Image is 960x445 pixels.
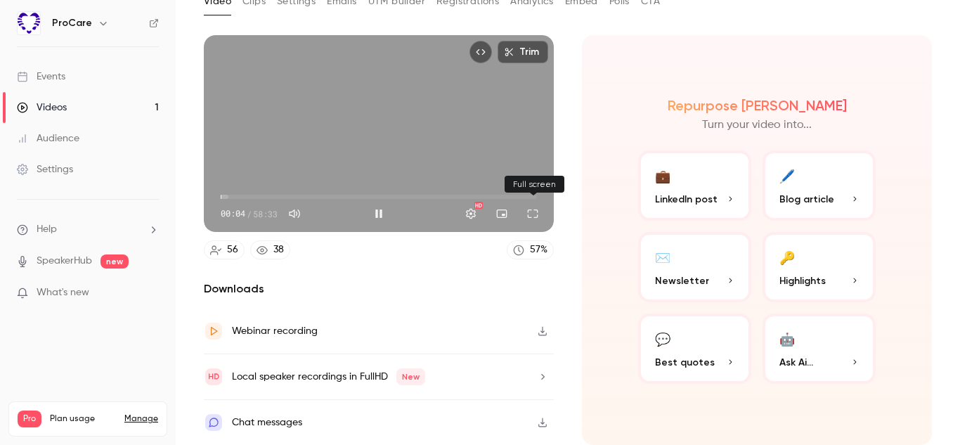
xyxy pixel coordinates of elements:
[50,413,116,425] span: Plan usage
[655,165,670,186] div: 💼
[779,328,795,349] div: 🤖
[17,131,79,146] div: Audience
[204,240,245,259] a: 56
[779,355,813,370] span: Ask Ai...
[232,414,302,431] div: Chat messages
[365,200,393,228] button: Pause
[505,176,564,193] div: Full screen
[655,273,709,288] span: Newsletter
[17,162,73,176] div: Settings
[507,240,554,259] a: 57%
[763,314,876,384] button: 🤖Ask Ai...
[668,97,847,114] h2: Repurpose [PERSON_NAME]
[204,280,554,297] h2: Downloads
[655,192,718,207] span: LinkedIn post
[638,314,751,384] button: 💬Best quotes
[498,41,548,63] button: Trim
[779,192,834,207] span: Blog article
[247,207,252,220] span: /
[232,323,318,340] div: Webinar recording
[702,117,812,134] p: Turn your video into...
[396,368,425,385] span: New
[37,285,89,300] span: What's new
[37,254,92,269] a: SpeakerHub
[779,165,795,186] div: 🖊️
[763,150,876,221] button: 🖊️Blog article
[221,207,278,220] div: 00:04
[474,202,483,209] div: HD
[37,222,57,237] span: Help
[100,254,129,269] span: new
[232,368,425,385] div: Local speaker recordings in FullHD
[124,413,158,425] a: Manage
[519,200,547,228] button: Full screen
[457,200,485,228] button: Settings
[488,200,516,228] button: Turn on miniplayer
[530,243,547,257] div: 57 %
[655,355,715,370] span: Best quotes
[638,150,751,221] button: 💼LinkedIn post
[250,240,290,259] a: 38
[221,207,245,220] span: 00:04
[638,232,751,302] button: ✉️Newsletter
[273,243,284,257] div: 38
[142,287,159,299] iframe: Noticeable Trigger
[17,70,65,84] div: Events
[655,246,670,268] div: ✉️
[779,246,795,268] div: 🔑
[227,243,238,257] div: 56
[779,273,826,288] span: Highlights
[280,200,309,228] button: Mute
[469,41,492,63] button: Embed video
[18,12,40,34] img: ProCare
[18,411,41,427] span: Pro
[52,16,92,30] h6: ProCare
[655,328,670,349] div: 💬
[17,101,67,115] div: Videos
[253,207,278,220] span: 58:33
[763,232,876,302] button: 🔑Highlights
[17,222,159,237] li: help-dropdown-opener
